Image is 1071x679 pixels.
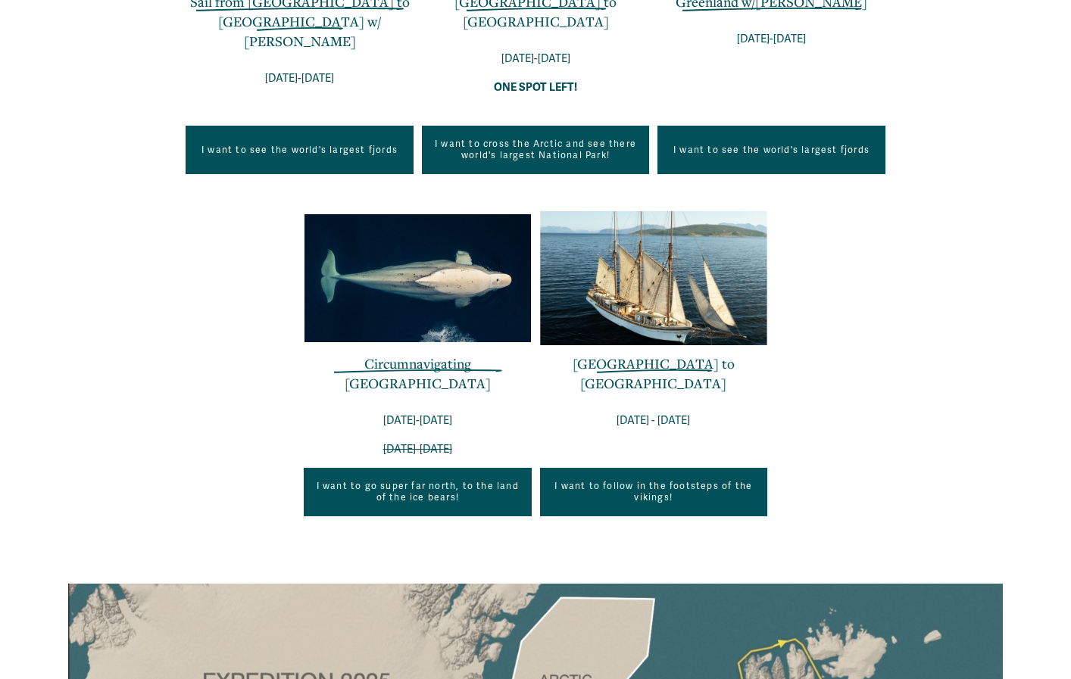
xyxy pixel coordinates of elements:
[304,411,531,431] p: [DATE]-[DATE]
[186,126,413,174] a: I want to see the world's largest fjords
[657,30,885,49] p: [DATE]-[DATE]
[345,354,491,392] a: Circumnavigating [GEOGRAPHIC_DATA]
[540,411,767,431] p: [DATE] - [DATE]
[494,80,577,94] strong: ONE SPOT LEFT!
[186,69,413,89] p: [DATE]-[DATE]
[657,126,885,174] a: I want to see the world's largest fjords
[422,49,649,69] p: [DATE]-[DATE]
[383,443,452,456] span: [DATE]-[DATE]
[304,468,531,516] a: I want to go super far north, to the land of the ice bears!
[422,126,649,174] a: I want to cross the Arctic and see there world's largest National Park!
[540,468,767,516] a: I want to follow in the footsteps of the vikings!
[573,354,735,392] a: [GEOGRAPHIC_DATA] to [GEOGRAPHIC_DATA]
